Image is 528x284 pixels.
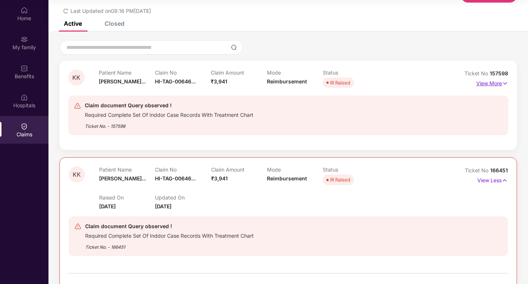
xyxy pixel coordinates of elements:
span: Ticket No [464,70,490,76]
span: HI-TAG-00646... [155,175,196,181]
p: Patient Name [99,69,155,76]
span: KK [73,172,81,178]
img: svg+xml;base64,PHN2ZyB4bWxucz0iaHR0cDovL3d3dy53My5vcmcvMjAwMC9zdmciIHdpZHRoPSIyNCIgaGVpZ2h0PSIyNC... [74,223,82,230]
p: Patient Name [99,166,155,173]
span: ₹3,941 [211,78,227,85]
p: View Less [477,175,508,184]
p: Mode [267,166,323,173]
img: svg+xml;base64,PHN2ZyBpZD0iQmVuZWZpdHMiIHhtbG5zPSJodHRwOi8vd3d3LnczLm9yZy8yMDAwL3N2ZyIgd2lkdGg9Ij... [21,65,28,72]
span: [PERSON_NAME]... [99,78,146,85]
span: HI-TAG-00646... [155,78,196,85]
span: redo [63,8,68,14]
img: svg+xml;base64,PHN2ZyBpZD0iSG9tZSIgeG1sbnM9Imh0dHA6Ly93d3cudzMub3JnLzIwMDAvc3ZnIiB3aWR0aD0iMjAiIG... [21,7,28,14]
div: Claim document Query observed ! [85,222,254,231]
img: svg+xml;base64,PHN2ZyB4bWxucz0iaHR0cDovL3d3dy53My5vcmcvMjAwMC9zdmciIHdpZHRoPSIyNCIgaGVpZ2h0PSIyNC... [74,102,81,109]
img: svg+xml;base64,PHN2ZyB4bWxucz0iaHR0cDovL3d3dy53My5vcmcvMjAwMC9zdmciIHdpZHRoPSIxNyIgaGVpZ2h0PSIxNy... [502,79,508,87]
span: 166451 [490,167,508,173]
span: Ticket No [465,167,490,173]
div: Required Complete Set Of Inddor Case Records With Treatment Chart [85,110,253,118]
p: Claim Amount [211,166,267,173]
p: Status [323,166,379,173]
span: [DATE] [99,203,116,209]
img: svg+xml;base64,PHN2ZyB3aWR0aD0iMjAiIGhlaWdodD0iMjAiIHZpZXdCb3g9IjAgMCAyMCAyMCIgZmlsbD0ibm9uZSIgeG... [21,36,28,43]
span: Last Updated on 08:16 PM[DATE] [70,8,151,14]
p: View More [476,78,508,87]
span: ₹3,941 [211,175,228,181]
p: Claim No [155,166,211,173]
span: [PERSON_NAME]... [99,175,146,181]
div: Active [64,20,82,27]
div: Ticket No. - 166451 [85,239,254,251]
p: Raised On [99,194,155,201]
span: [DATE] [155,203,171,209]
div: IR Raised [330,176,350,183]
p: Claim Amount [211,69,267,76]
div: Claim document Query observed ! [85,101,253,110]
div: Closed [105,20,124,27]
div: Ticket No. - 157598 [85,118,253,130]
p: Mode [267,69,323,76]
span: 157598 [490,70,508,76]
img: svg+xml;base64,PHN2ZyB4bWxucz0iaHR0cDovL3d3dy53My5vcmcvMjAwMC9zdmciIHdpZHRoPSIxNyIgaGVpZ2h0PSIxNy... [502,176,508,184]
p: Updated On [155,194,211,201]
span: Reimbursement [267,78,307,85]
img: svg+xml;base64,PHN2ZyBpZD0iQ2xhaW0iIHhtbG5zPSJodHRwOi8vd3d3LnczLm9yZy8yMDAwL3N2ZyIgd2lkdGg9IjIwIi... [21,123,28,130]
p: Status [323,69,379,76]
span: Reimbursement [267,175,307,181]
p: Claim No [155,69,211,76]
span: KK [72,75,80,81]
div: Required Complete Set Of Inddor Case Records With Treatment Chart [85,231,254,239]
img: svg+xml;base64,PHN2ZyBpZD0iSG9zcGl0YWxzIiB4bWxucz0iaHR0cDovL3d3dy53My5vcmcvMjAwMC9zdmciIHdpZHRoPS... [21,94,28,101]
div: IR Raised [330,79,350,86]
img: svg+xml;base64,PHN2ZyBpZD0iU2VhcmNoLTMyeDMyIiB4bWxucz0iaHR0cDovL3d3dy53My5vcmcvMjAwMC9zdmciIHdpZH... [231,44,237,50]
